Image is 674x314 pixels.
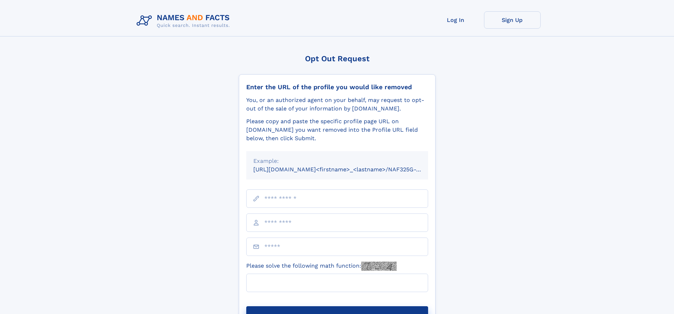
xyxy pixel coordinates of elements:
[239,54,436,63] div: Opt Out Request
[246,262,397,271] label: Please solve the following math function:
[427,11,484,29] a: Log In
[484,11,541,29] a: Sign Up
[253,157,421,165] div: Example:
[246,96,428,113] div: You, or an authorized agent on your behalf, may request to opt-out of the sale of your informatio...
[246,117,428,143] div: Please copy and paste the specific profile page URL on [DOMAIN_NAME] you want removed into the Pr...
[246,83,428,91] div: Enter the URL of the profile you would like removed
[253,166,442,173] small: [URL][DOMAIN_NAME]<firstname>_<lastname>/NAF325G-xxxxxxxx
[134,11,236,30] img: Logo Names and Facts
